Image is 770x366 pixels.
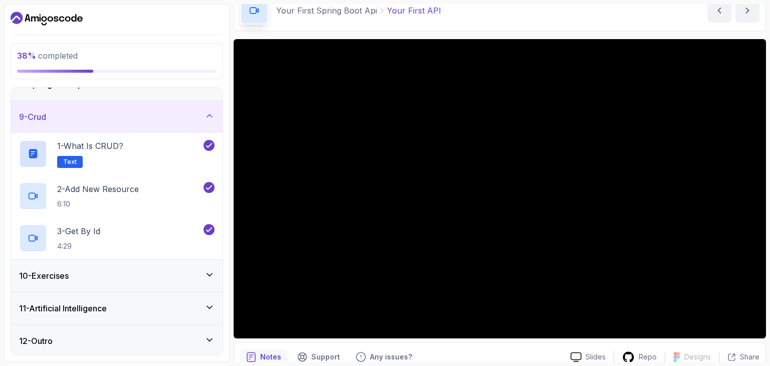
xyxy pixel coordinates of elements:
[57,183,139,195] p: 2 - Add New Resource
[639,352,657,362] p: Repo
[11,101,223,133] button: 9-Crud
[57,241,100,251] p: 4:29
[370,352,412,362] p: Any issues?
[19,302,107,314] h3: 11 - Artificial Intelligence
[586,352,606,362] p: Slides
[63,158,77,166] span: Text
[19,140,215,168] button: 1-What is CRUD?Text
[11,11,83,27] a: Dashboard
[17,51,78,61] span: completed
[11,325,223,357] button: 12-Outro
[240,349,287,365] button: notes button
[684,352,711,362] p: Designs
[234,39,766,338] iframe: 1 - Your First API
[11,260,223,292] button: 10-Exercises
[614,351,665,363] a: Repo
[719,352,759,362] button: Share
[19,270,69,282] h3: 10 - Exercises
[57,225,100,237] p: 3 - Get By Id
[19,224,215,252] button: 3-Get By Id4:29
[740,352,759,362] p: Share
[19,182,215,210] button: 2-Add New Resource6:10
[276,5,377,17] p: Your First Spring Boot Api
[19,335,53,347] h3: 12 - Outro
[57,199,139,209] p: 6:10
[11,292,223,324] button: 11-Artificial Intelligence
[260,352,281,362] p: Notes
[387,5,441,17] p: Your First API
[17,51,36,61] span: 38 %
[19,111,46,123] h3: 9 - Crud
[350,349,418,365] button: Feedback button
[291,349,346,365] button: Support button
[311,352,340,362] p: Support
[562,352,614,362] a: Slides
[57,140,123,152] p: 1 - What is CRUD?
